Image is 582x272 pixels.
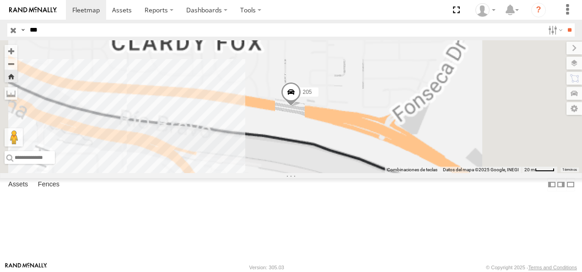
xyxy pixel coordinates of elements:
[562,168,577,172] a: Términos
[531,3,546,17] i: ?
[486,265,577,270] div: © Copyright 2025 -
[528,265,577,270] a: Terms and Conditions
[443,167,519,172] span: Datos del mapa ©2025 Google, INEGI
[5,263,47,272] a: Visit our Website
[556,178,566,191] label: Dock Summary Table to the Right
[387,167,437,173] button: Combinaciones de teclas
[472,3,499,17] div: antonio fernandez
[524,167,535,172] span: 20 m
[33,178,64,191] label: Fences
[566,178,575,191] label: Hide Summary Table
[5,57,17,70] button: Zoom out
[547,178,556,191] label: Dock Summary Table to the Left
[566,102,582,115] label: Map Settings
[303,89,312,95] span: 205
[5,45,17,57] button: Zoom in
[544,23,564,37] label: Search Filter Options
[19,23,27,37] label: Search Query
[522,167,557,173] button: Escala del mapa: 20 m por 39 píxeles
[4,178,32,191] label: Assets
[5,70,17,82] button: Zoom Home
[5,87,17,100] label: Measure
[5,128,23,147] button: Arrastra al hombrecito al mapa para abrir Street View
[9,7,57,13] img: rand-logo.svg
[249,265,284,270] div: Version: 305.03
